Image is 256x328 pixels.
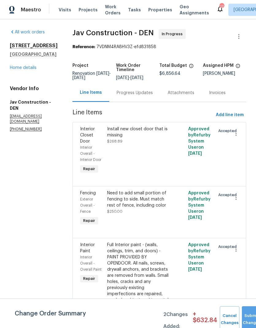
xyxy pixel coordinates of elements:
[107,210,122,213] span: $250.00
[21,7,41,13] span: Maestro
[116,63,160,72] h5: Work Order Timeline
[80,146,101,162] span: Interior Overall - Interior Door
[72,76,85,80] span: [DATE]
[81,276,98,282] span: Repair
[162,31,185,37] span: In Progress
[80,90,102,96] div: Line Items
[72,71,111,80] span: Renovation
[219,4,224,10] div: 17
[203,71,246,76] div: [PERSON_NAME]
[96,71,109,76] span: [DATE]
[209,90,226,96] div: Invoices
[188,151,202,156] span: [DATE]
[188,127,211,156] span: Approved by Refurby System User on
[116,76,129,80] span: [DATE]
[72,29,154,36] span: Jav Construction - DEN
[130,76,143,80] span: [DATE]
[218,128,239,134] span: Accepted
[107,139,122,143] span: $268.89
[59,7,71,13] span: Visits
[10,86,58,92] h4: Vendor Info
[10,99,58,111] h5: Jav Construction - DEN
[10,30,45,34] a: All work orders
[10,66,37,70] a: Home details
[72,45,95,49] b: Reference:
[188,243,211,272] span: Approved by Refurby System User on
[218,244,239,250] span: Accepted
[72,44,246,50] div: 7VDNM4RA8HV3Z-efd831858
[159,63,187,68] h5: Total Budget
[72,109,213,121] span: Line Items
[213,109,246,121] button: Add line item
[81,166,98,172] span: Repair
[79,7,98,13] span: Projects
[128,8,141,12] span: Tasks
[72,71,111,80] span: -
[117,90,153,96] div: Progress Updates
[159,71,180,76] span: $6,856.64
[72,63,88,68] h5: Project
[188,267,202,272] span: [DATE]
[80,243,95,253] span: Interior Paint
[223,312,236,326] span: Cancel Changes
[180,4,209,16] span: Geo Assignments
[81,218,98,224] span: Repair
[235,63,240,71] span: The hpm assigned to this work order.
[80,197,95,213] span: Exterior Overall - Fence
[107,190,171,208] div: Need to add small portion of fencing to side. Must match rest of fence, including color
[80,255,102,271] span: Interior Overall - Overall Paint
[203,63,234,68] h5: Assigned HPM
[188,191,211,220] span: Approved by Refurby System User on
[105,4,121,16] span: Work Orders
[168,90,194,96] div: Attachments
[216,111,244,119] span: Add line item
[218,192,239,198] span: Accepted
[116,76,143,80] span: -
[148,7,172,13] span: Properties
[188,215,202,220] span: [DATE]
[107,126,171,138] div: Install new closet door that is missing
[189,63,194,71] span: The total cost of line items that have been proposed by Opendoor. This sum includes line items th...
[80,127,95,143] span: Interior Closet Door
[80,191,96,195] span: Fencing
